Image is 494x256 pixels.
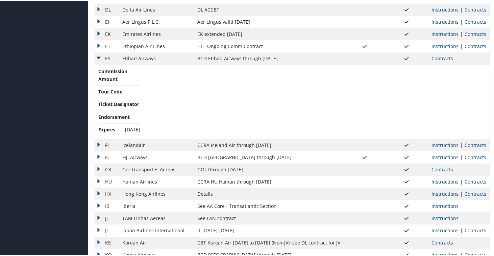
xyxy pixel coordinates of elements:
span: | [459,6,465,12]
span: Ticket Designator [98,100,139,107]
td: Etihad Airways [119,52,194,64]
td: Hong Kong Airlines [119,187,194,199]
td: DL ACCBT [194,3,344,15]
a: View Ticketing Instructions [431,30,459,37]
a: View Ticketing Instructions [431,214,459,221]
td: HX [95,187,119,199]
td: EK extended [DATE] [194,27,344,40]
span: | [459,227,465,233]
td: Delta Air Lines [119,3,194,15]
a: View Ticketing Instructions [431,178,459,184]
span: | [459,42,465,49]
a: View Ticketing Instructions [431,227,459,233]
a: View Ticketing Instructions [431,202,459,209]
td: HU [95,175,119,187]
td: Japan Airlines International [119,224,194,236]
td: BCD [GEOGRAPHIC_DATA] through [DATE] [194,151,344,163]
a: View Contracts [431,55,453,61]
a: View Contracts [465,18,486,24]
td: EI [95,15,119,27]
td: Korean Air [119,236,194,248]
td: See LAN contract [194,212,344,224]
td: Emirates Airlines [119,27,194,40]
a: View Contracts [465,227,486,233]
a: View Ticketing Instructions [431,42,459,49]
a: View Ticketing Instructions [431,153,459,160]
a: View Contracts [431,239,453,245]
span: | [459,18,465,24]
td: Iberia [119,199,194,212]
td: CCRA HU Hainan through [DATE] [194,175,344,187]
a: View Ticketing Instructions [431,6,459,12]
span: [DATE] [125,126,140,132]
a: View Contracts [465,30,486,37]
td: CBT Korean Air [DATE] to [DATE] (Non-JV); see DL contract for JV [194,236,344,248]
td: G3 [95,163,119,175]
a: View Contracts [465,141,486,148]
td: Icelandair [119,138,194,151]
span: Endorsement [98,113,130,120]
a: View Contracts [465,42,486,49]
td: EY [95,52,119,64]
td: CCRA Iceland Air through [DATE] [194,138,344,151]
a: View Contracts [465,153,486,160]
td: ET [95,40,119,52]
td: IB [95,199,119,212]
span: | [459,141,465,148]
span: Commission Amount [98,67,127,82]
span: | [459,190,465,196]
td: Aer Lingus P.L.C. [119,15,194,27]
span: Expires [98,125,124,133]
td: FJ [95,151,119,163]
td: Ethiopian Air Lines [119,40,194,52]
td: EK [95,27,119,40]
a: View Ticketing Instructions [431,141,459,148]
span: | [459,178,465,184]
a: View Ticketing Instructions [431,18,459,24]
td: Fiji Airways [119,151,194,163]
a: View Contracts [465,178,486,184]
td: KE [95,236,119,248]
td: Gol Transportes Aereos [119,163,194,175]
td: Hainan Airlines [119,175,194,187]
td: BCD Etihad Airways through [DATE] [194,52,344,64]
span: Tour Code [98,87,124,95]
td: Details [194,187,344,199]
td: JL [95,224,119,236]
td: GOL through [DATE] [194,163,344,175]
td: JL [DATE]-[DATE] [194,224,344,236]
td: See AA Core - Transatlantic Section [194,199,344,212]
td: DL [95,3,119,15]
a: View Contracts [465,6,486,12]
td: JJ [95,212,119,224]
span: | [459,30,465,37]
td: FI [95,138,119,151]
td: ET - Ongoing Comm Contract [194,40,344,52]
a: View Contracts [431,166,453,172]
td: TAM Linhas Aereas [119,212,194,224]
a: View Ticketing Instructions [431,190,459,196]
a: View Contracts [465,190,486,196]
span: | [459,153,465,160]
td: Aer Lingus valid [DATE] [194,15,344,27]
